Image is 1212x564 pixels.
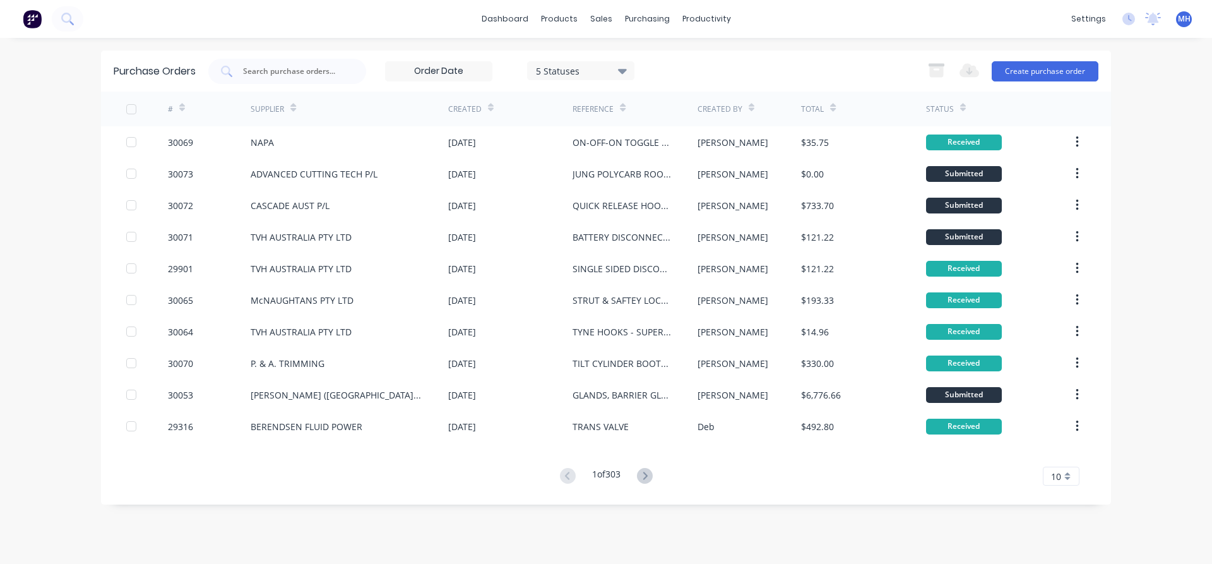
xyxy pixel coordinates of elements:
[242,65,347,78] input: Search purchase orders...
[926,104,954,115] div: Status
[801,262,834,275] div: $121.22
[573,231,672,244] div: BATTERY DISCONNECT - ENFORCER
[251,167,377,181] div: ADVANCED CUTTING TECH P/L
[573,294,672,307] div: STRUT & SAFTEY LOCK - CAT DP25
[926,135,1002,150] div: Received
[801,325,829,339] div: $14.96
[698,420,715,433] div: Deb
[114,64,196,79] div: Purchase Orders
[448,167,476,181] div: [DATE]
[448,231,476,244] div: [DATE]
[801,199,834,212] div: $733.70
[801,294,834,307] div: $193.33
[168,104,173,115] div: #
[926,387,1002,403] div: Submitted
[801,420,834,433] div: $492.80
[448,294,476,307] div: [DATE]
[801,167,824,181] div: $0.00
[573,357,672,370] div: TILT CYLINDER BOOTS DP80 CAT
[584,9,619,28] div: sales
[698,136,768,149] div: [PERSON_NAME]
[251,104,284,115] div: Supplier
[448,420,476,433] div: [DATE]
[698,167,768,181] div: [PERSON_NAME]
[168,357,193,370] div: 30070
[448,136,476,149] div: [DATE]
[926,324,1002,340] div: Received
[926,261,1002,277] div: Received
[676,9,737,28] div: productivity
[573,388,672,402] div: GLANDS, BARRIER GLANDS AND REDUCERS
[801,231,834,244] div: $121.22
[573,167,672,181] div: JUNG POLYCARB ROOF 1240x990mm
[168,136,193,149] div: 30069
[992,61,1098,81] button: Create purchase order
[168,167,193,181] div: 30073
[926,356,1002,371] div: Received
[251,357,324,370] div: P. & A. TRIMMING
[448,104,482,115] div: Created
[251,388,423,402] div: [PERSON_NAME] ([GEOGRAPHIC_DATA]) PTY LTD
[573,104,614,115] div: Reference
[168,325,193,339] div: 30064
[1051,470,1061,483] span: 10
[1178,13,1191,25] span: MH
[573,325,672,339] div: TYNE HOOKS - SUPERGROUPS
[926,166,1002,182] div: Submitted
[926,292,1002,308] div: Received
[168,388,193,402] div: 30053
[698,231,768,244] div: [PERSON_NAME]
[698,262,768,275] div: [PERSON_NAME]
[251,199,330,212] div: CASCADE AUST P/L
[573,420,629,433] div: TRANS VALVE
[448,325,476,339] div: [DATE]
[448,199,476,212] div: [DATE]
[801,357,834,370] div: $330.00
[926,198,1002,213] div: Submitted
[475,9,535,28] a: dashboard
[535,9,584,28] div: products
[23,9,42,28] img: Factory
[698,388,768,402] div: [PERSON_NAME]
[573,262,672,275] div: SINGLE SIDED DISCONNETC - HELI CQD14
[251,262,352,275] div: TVH AUSTRALIA PTY LTD
[698,104,742,115] div: Created By
[251,420,362,433] div: BERENDSEN FLUID POWER
[698,325,768,339] div: [PERSON_NAME]
[251,136,274,149] div: NAPA
[698,357,768,370] div: [PERSON_NAME]
[251,325,352,339] div: TVH AUSTRALIA PTY LTD
[926,419,1002,435] div: Received
[168,420,193,433] div: 29316
[619,9,676,28] div: purchasing
[251,294,353,307] div: McNAUGHTANS PTY LTD
[168,294,193,307] div: 30065
[1065,9,1112,28] div: settings
[251,231,352,244] div: TVH AUSTRALIA PTY LTD
[448,262,476,275] div: [DATE]
[698,199,768,212] div: [PERSON_NAME]
[801,104,824,115] div: Total
[168,262,193,275] div: 29901
[801,388,841,402] div: $6,776.66
[536,64,626,77] div: 5 Statuses
[168,231,193,244] div: 30071
[698,294,768,307] div: [PERSON_NAME]
[592,467,621,486] div: 1 of 303
[573,136,672,149] div: ON-OFF-ON TOGGLE SWITCH
[448,357,476,370] div: [DATE]
[926,229,1002,245] div: Submitted
[168,199,193,212] div: 30072
[448,388,476,402] div: [DATE]
[386,62,492,81] input: Order Date
[573,199,672,212] div: QUICK RELEASE HOOKS - INGHAMS ATTACHMENT
[801,136,829,149] div: $35.75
